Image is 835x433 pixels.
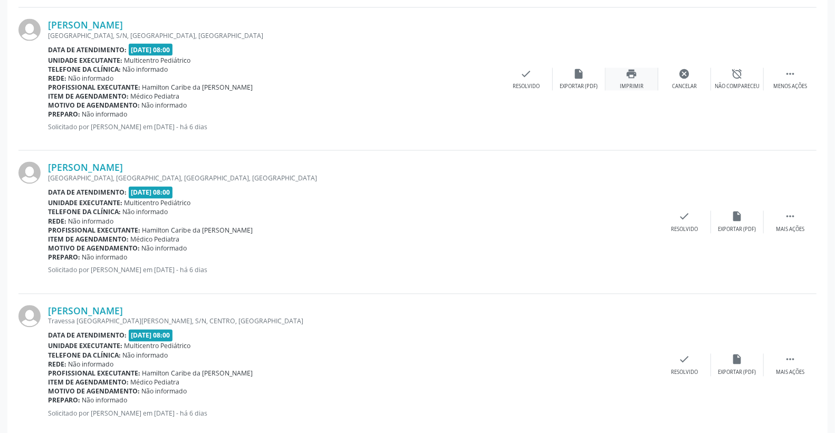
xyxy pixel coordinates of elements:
[18,305,41,328] img: img
[48,45,127,54] b: Data de atendimento:
[48,83,140,92] b: Profissional executante:
[48,174,658,183] div: [GEOGRAPHIC_DATA], [GEOGRAPHIC_DATA], [GEOGRAPHIC_DATA], [GEOGRAPHIC_DATA]
[48,360,66,369] b: Rede:
[48,378,129,387] b: Item de agendamento:
[776,226,804,234] div: Mais ações
[48,31,500,40] div: [GEOGRAPHIC_DATA], S/N, [GEOGRAPHIC_DATA], [GEOGRAPHIC_DATA]
[48,351,121,360] b: Telefone da clínica:
[671,226,698,234] div: Resolvido
[48,266,658,275] p: Solicitado por [PERSON_NAME] em [DATE] - há 6 dias
[732,68,743,80] i: alarm_off
[69,74,114,83] span: Não informado
[82,396,128,405] span: Não informado
[48,396,80,405] b: Preparo:
[672,83,697,91] div: Cancelar
[715,83,760,91] div: Não compareceu
[48,101,140,110] b: Motivo de agendamento:
[142,387,187,396] span: Não informado
[142,369,253,378] span: Hamilton Caribe da [PERSON_NAME]
[48,217,66,226] b: Rede:
[131,92,180,101] span: Médico Pediatra
[69,360,114,369] span: Não informado
[124,199,191,208] span: Multicentro Pediátrico
[48,305,123,317] a: [PERSON_NAME]
[48,369,140,378] b: Profissional executante:
[123,208,168,217] span: Não informado
[129,187,173,199] span: [DATE] 08:00
[131,235,180,244] span: Médico Pediatra
[123,65,168,74] span: Não informado
[573,68,585,80] i: insert_drive_file
[129,330,173,342] span: [DATE] 08:00
[773,83,807,91] div: Menos ações
[626,68,638,80] i: print
[521,68,532,80] i: check
[679,211,690,223] i: check
[48,162,123,174] a: [PERSON_NAME]
[124,342,191,351] span: Multicentro Pediátrico
[48,226,140,235] b: Profissional executante:
[142,101,187,110] span: Não informado
[48,409,658,418] p: Solicitado por [PERSON_NAME] em [DATE] - há 6 dias
[48,253,80,262] b: Preparo:
[560,83,598,91] div: Exportar (PDF)
[142,244,187,253] span: Não informado
[142,226,253,235] span: Hamilton Caribe da [PERSON_NAME]
[784,211,796,223] i: 
[123,351,168,360] span: Não informado
[18,162,41,184] img: img
[142,83,253,92] span: Hamilton Caribe da [PERSON_NAME]
[18,19,41,41] img: img
[48,123,500,132] p: Solicitado por [PERSON_NAME] em [DATE] - há 6 dias
[718,226,756,234] div: Exportar (PDF)
[48,208,121,217] b: Telefone da clínica:
[48,188,127,197] b: Data de atendimento:
[48,199,122,208] b: Unidade executante:
[48,235,129,244] b: Item de agendamento:
[48,74,66,83] b: Rede:
[48,244,140,253] b: Motivo de agendamento:
[732,354,743,365] i: insert_drive_file
[784,354,796,365] i: 
[776,369,804,377] div: Mais ações
[48,92,129,101] b: Item de agendamento:
[131,378,180,387] span: Médico Pediatra
[671,369,698,377] div: Resolvido
[48,342,122,351] b: Unidade executante:
[82,253,128,262] span: Não informado
[48,65,121,74] b: Telefone da clínica:
[513,83,540,91] div: Resolvido
[620,83,644,91] div: Imprimir
[48,56,122,65] b: Unidade executante:
[48,387,140,396] b: Motivo de agendamento:
[718,369,756,377] div: Exportar (PDF)
[48,317,658,326] div: Travessa [GEOGRAPHIC_DATA][PERSON_NAME], S/N, CENTRO, [GEOGRAPHIC_DATA]
[784,68,796,80] i: 
[732,211,743,223] i: insert_drive_file
[679,68,690,80] i: cancel
[82,110,128,119] span: Não informado
[124,56,191,65] span: Multicentro Pediátrico
[679,354,690,365] i: check
[69,217,114,226] span: Não informado
[48,19,123,31] a: [PERSON_NAME]
[129,44,173,56] span: [DATE] 08:00
[48,110,80,119] b: Preparo:
[48,331,127,340] b: Data de atendimento:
